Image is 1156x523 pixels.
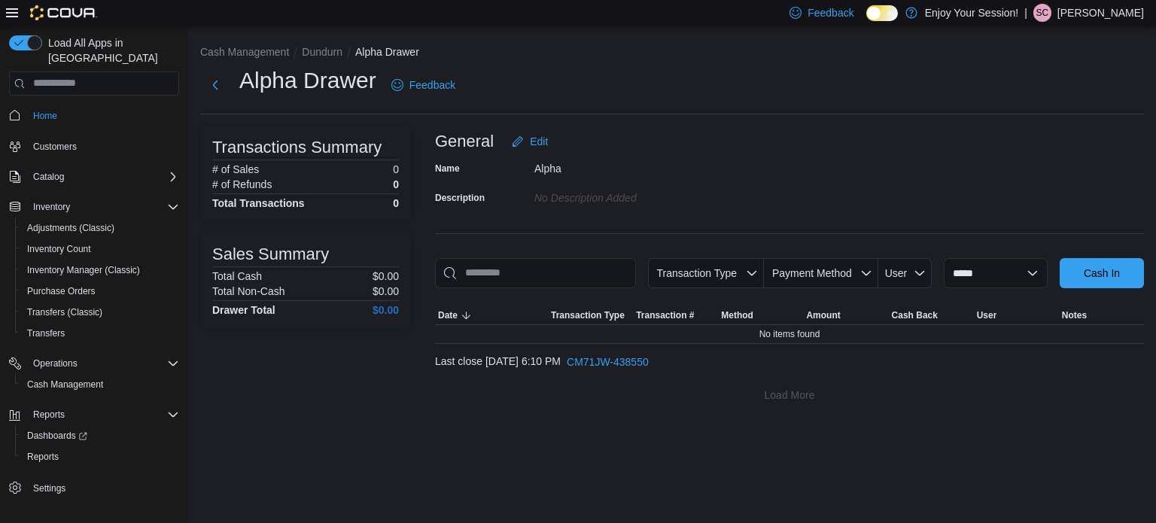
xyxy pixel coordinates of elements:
span: Transfers [27,327,65,339]
span: Inventory [27,198,179,216]
span: Transfers [21,324,179,342]
button: Catalog [27,168,70,186]
span: Payment Method [772,267,852,279]
span: Date [438,309,458,321]
a: Transfers (Classic) [21,303,108,321]
span: Edit [530,134,548,149]
button: Load More [435,380,1144,410]
button: Transaction # [633,306,718,324]
div: Alpha [534,157,736,175]
span: Customers [27,137,179,156]
button: Next [200,70,230,100]
span: Dashboards [21,427,179,445]
p: 0 [393,178,399,190]
button: Inventory [27,198,76,216]
span: Reports [21,448,179,466]
span: Inventory Count [27,243,91,255]
span: Notes [1062,309,1087,321]
span: Cash Management [27,379,103,391]
button: Operations [3,353,185,374]
span: Adjustments (Classic) [27,222,114,234]
button: CM71JW-438550 [561,347,655,377]
button: Cash Management [200,46,289,58]
p: $0.00 [373,285,399,297]
span: Operations [27,354,179,372]
span: Inventory Count [21,240,179,258]
input: This is a search bar. As you type, the results lower in the page will automatically filter. [435,258,636,288]
div: Stephen Cowell [1033,4,1051,22]
span: Inventory [33,201,70,213]
a: Settings [27,479,71,497]
p: | [1024,4,1027,22]
span: Transaction # [636,309,694,321]
span: Catalog [27,168,179,186]
span: Inventory Manager (Classic) [27,264,140,276]
span: Settings [27,478,179,497]
span: Method [721,309,753,321]
h4: 0 [393,197,399,209]
span: Load More [765,388,815,403]
span: Reports [33,409,65,421]
button: Adjustments (Classic) [15,217,185,239]
span: Adjustments (Classic) [21,219,179,237]
span: No items found [759,328,820,340]
p: $0.00 [373,270,399,282]
span: CM71JW-438550 [567,354,649,369]
span: SC [1036,4,1049,22]
button: Edit [506,126,554,157]
button: Transaction Type [548,306,633,324]
button: Operations [27,354,84,372]
a: Cash Management [21,376,109,394]
button: Reports [27,406,71,424]
span: Dark Mode [866,21,867,22]
h6: Total Non-Cash [212,285,285,297]
span: Cash Management [21,376,179,394]
button: Dundurn [302,46,342,58]
a: Adjustments (Classic) [21,219,120,237]
span: Feedback [808,5,853,20]
a: Customers [27,138,83,156]
button: Method [718,306,803,324]
img: Cova [30,5,97,20]
span: Inventory Manager (Classic) [21,261,179,279]
a: Reports [21,448,65,466]
label: Description [435,192,485,204]
span: Transaction Type [656,267,737,279]
button: Date [435,306,548,324]
span: Purchase Orders [27,285,96,297]
a: Dashboards [21,427,93,445]
button: Catalog [3,166,185,187]
span: Cash Back [892,309,938,321]
span: Customers [33,141,77,153]
button: Transaction Type [648,258,764,288]
button: User [974,306,1059,324]
span: Purchase Orders [21,282,179,300]
h4: Total Transactions [212,197,305,209]
h1: Alpha Drawer [239,65,376,96]
button: Transfers [15,323,185,344]
input: Dark Mode [866,5,898,21]
button: Reports [3,404,185,425]
a: Feedback [385,70,461,100]
h6: # of Sales [212,163,259,175]
span: Transaction Type [551,309,625,321]
label: Name [435,163,460,175]
a: Inventory Count [21,240,97,258]
button: Transfers (Classic) [15,302,185,323]
button: Inventory Manager (Classic) [15,260,185,281]
span: Transfers (Classic) [27,306,102,318]
h6: Total Cash [212,270,262,282]
h6: # of Refunds [212,178,272,190]
h4: $0.00 [373,304,399,316]
p: [PERSON_NAME] [1057,4,1144,22]
h3: Sales Summary [212,245,329,263]
span: Feedback [409,78,455,93]
div: Last close [DATE] 6:10 PM [435,347,1144,377]
h3: Transactions Summary [212,138,382,157]
span: Settings [33,482,65,494]
a: Dashboards [15,425,185,446]
button: Home [3,105,185,126]
span: User [885,267,908,279]
p: 0 [393,163,399,175]
button: Cash Management [15,374,185,395]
